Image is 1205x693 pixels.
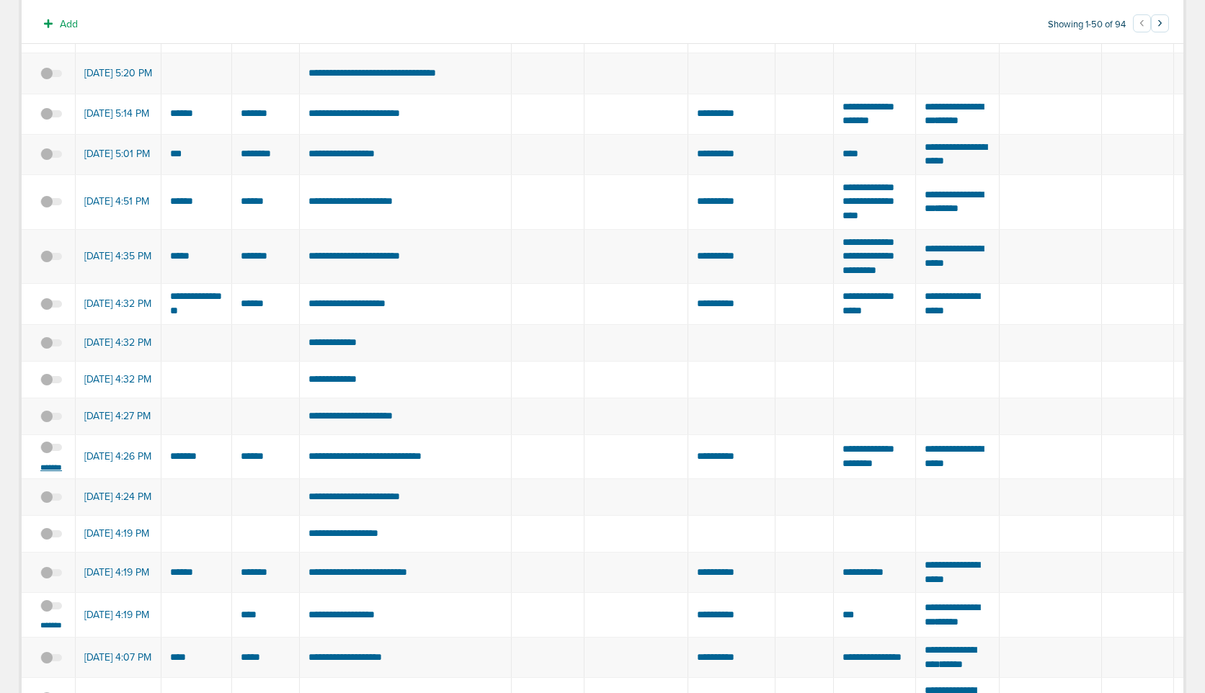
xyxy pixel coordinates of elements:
[1048,19,1126,31] span: Showing 1-50 of 94
[60,18,78,30] span: Add
[76,53,161,94] td: [DATE] 5:20 PM
[76,479,161,516] td: [DATE] 4:24 PM
[76,324,161,361] td: [DATE] 4:32 PM
[76,174,161,229] td: [DATE] 4:51 PM
[76,229,161,284] td: [DATE] 4:35 PM
[76,553,161,593] td: [DATE] 4:19 PM
[76,516,161,553] td: [DATE] 4:19 PM
[76,94,161,134] td: [DATE] 5:14 PM
[1151,14,1169,32] button: Go to next page
[76,134,161,174] td: [DATE] 5:01 PM
[76,284,161,324] td: [DATE] 4:32 PM
[1133,17,1169,34] ul: Pagination
[76,593,161,638] td: [DATE] 4:19 PM
[76,434,161,479] td: [DATE] 4:26 PM
[76,638,161,678] td: [DATE] 4:07 PM
[76,361,161,398] td: [DATE] 4:32 PM
[36,14,86,35] button: Add
[76,398,161,434] td: [DATE] 4:27 PM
